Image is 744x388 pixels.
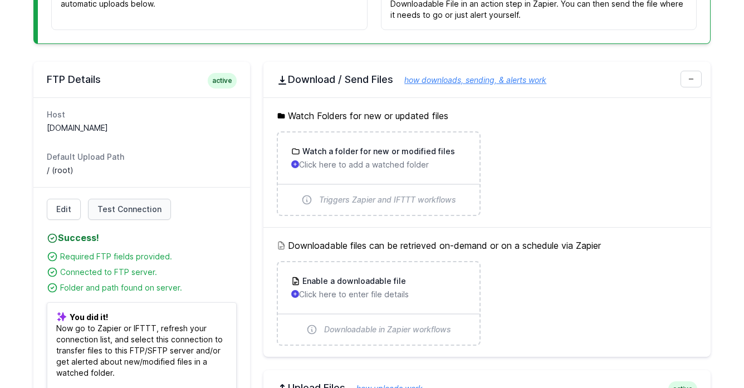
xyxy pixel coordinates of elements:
[324,324,451,335] span: Downloadable in Zapier workflows
[291,289,466,300] p: Click here to enter file details
[97,204,161,215] span: Test Connection
[47,165,237,176] dd: / (root)
[47,231,237,244] h4: Success!
[291,159,466,170] p: Click here to add a watched folder
[278,262,479,345] a: Enable a downloadable file Click here to enter file details Downloadable in Zapier workflows
[277,73,697,86] h2: Download / Send Files
[319,194,456,205] span: Triggers Zapier and IFTTT workflows
[70,312,108,322] b: You did it!
[688,332,731,375] iframe: Drift Widget Chat Controller
[60,282,237,293] div: Folder and path found on server.
[60,251,237,262] div: Required FTP fields provided.
[47,199,81,220] a: Edit
[47,73,237,86] h2: FTP Details
[393,75,546,85] a: how downloads, sending, & alerts work
[88,199,171,220] a: Test Connection
[277,109,697,122] h5: Watch Folders for new or updated files
[300,276,406,287] h3: Enable a downloadable file
[278,132,479,215] a: Watch a folder for new or modified files Click here to add a watched folder Triggers Zapier and I...
[60,267,237,278] div: Connected to FTP server.
[47,109,237,120] dt: Host
[47,122,237,134] dd: [DOMAIN_NAME]
[208,73,237,89] span: active
[300,146,455,157] h3: Watch a folder for new or modified files
[277,239,697,252] h5: Downloadable files can be retrieved on-demand or on a schedule via Zapier
[47,151,237,163] dt: Default Upload Path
